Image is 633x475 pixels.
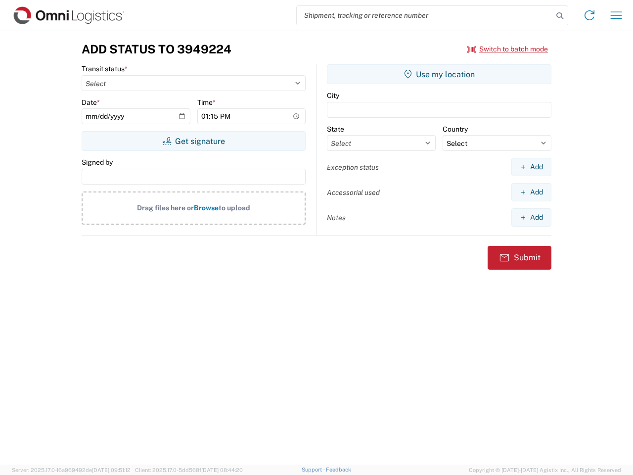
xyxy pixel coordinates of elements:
[219,204,250,212] span: to upload
[511,183,551,201] button: Add
[12,467,131,473] span: Server: 2025.17.0-16a969492de
[82,131,306,151] button: Get signature
[82,98,100,107] label: Date
[194,204,219,212] span: Browse
[326,467,351,473] a: Feedback
[302,467,326,473] a: Support
[327,163,379,172] label: Exception status
[327,64,551,84] button: Use my location
[469,466,621,475] span: Copyright © [DATE]-[DATE] Agistix Inc., All Rights Reserved
[197,98,216,107] label: Time
[137,204,194,212] span: Drag files here or
[511,158,551,176] button: Add
[511,208,551,227] button: Add
[467,41,548,57] button: Switch to batch mode
[488,246,551,270] button: Submit
[135,467,243,473] span: Client: 2025.17.0-5dd568f
[201,467,243,473] span: [DATE] 08:44:20
[92,467,131,473] span: [DATE] 09:51:12
[82,42,231,56] h3: Add Status to 3949224
[297,6,553,25] input: Shipment, tracking or reference number
[327,213,346,222] label: Notes
[327,125,344,134] label: State
[327,188,380,197] label: Accessorial used
[82,158,113,167] label: Signed by
[82,64,128,73] label: Transit status
[327,91,339,100] label: City
[443,125,468,134] label: Country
